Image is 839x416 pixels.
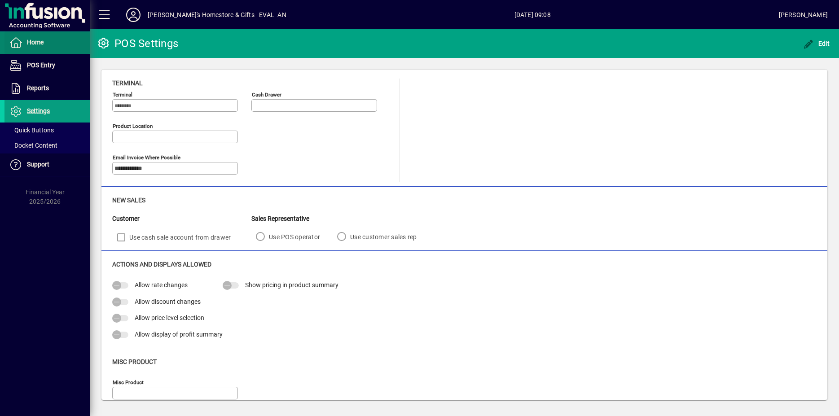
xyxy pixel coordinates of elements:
[803,40,830,47] span: Edit
[286,8,779,22] span: [DATE] 09:08
[251,214,430,223] div: Sales Representative
[27,39,44,46] span: Home
[779,8,828,22] div: [PERSON_NAME]
[27,107,50,114] span: Settings
[113,123,153,129] mat-label: Product location
[113,379,144,385] mat-label: Misc Product
[113,154,180,161] mat-label: Email Invoice where possible
[135,281,188,289] span: Allow rate changes
[4,31,90,54] a: Home
[27,84,49,92] span: Reports
[245,281,338,289] span: Show pricing in product summary
[112,214,251,223] div: Customer
[9,127,54,134] span: Quick Buttons
[4,123,90,138] a: Quick Buttons
[112,79,143,87] span: Terminal
[119,7,148,23] button: Profile
[4,77,90,100] a: Reports
[4,54,90,77] a: POS Entry
[4,153,90,176] a: Support
[801,35,832,52] button: Edit
[27,61,55,69] span: POS Entry
[9,142,57,149] span: Docket Content
[4,138,90,153] a: Docket Content
[135,314,204,321] span: Allow price level selection
[27,161,49,168] span: Support
[135,298,201,305] span: Allow discount changes
[112,261,211,268] span: Actions and Displays Allowed
[113,92,132,98] mat-label: Terminal
[97,36,178,51] div: POS Settings
[135,331,223,338] span: Allow display of profit summary
[112,197,145,204] span: New Sales
[252,92,281,98] mat-label: Cash Drawer
[148,8,286,22] div: [PERSON_NAME]'s Homestore & Gifts - EVAL -AN
[112,358,157,365] span: Misc Product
